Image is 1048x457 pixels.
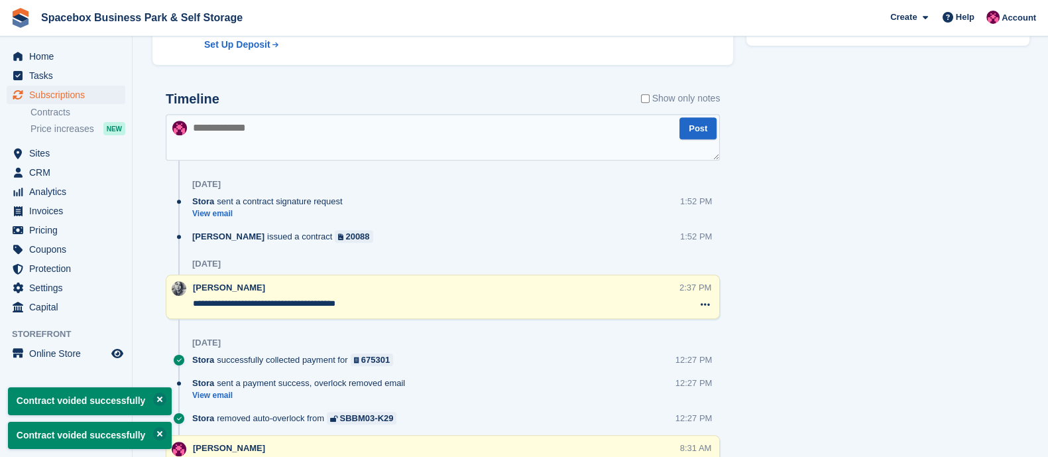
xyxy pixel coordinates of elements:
[890,11,917,24] span: Create
[192,179,221,190] div: [DATE]
[7,344,125,363] a: menu
[29,279,109,297] span: Settings
[192,377,214,389] span: Stora
[29,66,109,85] span: Tasks
[11,8,30,28] img: stora-icon-8386f47178a22dfd0bd8f6a31ec36ba5ce8667c1dd55bd0f319d3a0aa187defe.svg
[29,240,109,259] span: Coupons
[340,412,394,424] div: SBBM03-K29
[335,230,373,243] a: 20088
[29,259,109,278] span: Protection
[7,259,125,278] a: menu
[192,338,221,348] div: [DATE]
[8,387,172,415] p: Contract voided successfully
[680,442,712,454] div: 8:31 AM
[172,281,186,296] img: SUDIPTA VIRMANI
[192,377,412,389] div: sent a payment success, overlock removed email
[193,283,265,293] span: [PERSON_NAME]
[675,354,713,366] div: 12:27 PM
[172,121,187,135] img: Avishka Chauhan
[192,259,221,269] div: [DATE]
[192,412,403,424] div: removed auto-overlock from
[29,163,109,182] span: CRM
[29,221,109,239] span: Pricing
[1002,11,1036,25] span: Account
[192,412,214,424] span: Stora
[956,11,974,24] span: Help
[680,195,712,208] div: 1:52 PM
[7,86,125,104] a: menu
[12,328,132,341] span: Storefront
[7,298,125,316] a: menu
[192,354,400,366] div: successfully collected payment for
[641,92,650,105] input: Show only notes
[30,121,125,136] a: Price increases NEW
[675,412,713,424] div: 12:27 PM
[204,38,270,52] div: Set Up Deposit
[7,144,125,163] a: menu
[29,144,109,163] span: Sites
[30,123,94,135] span: Price increases
[8,422,172,449] p: Contract voided successfully
[351,354,394,366] a: 675301
[29,86,109,104] span: Subscriptions
[30,106,125,119] a: Contracts
[192,208,349,220] a: View email
[29,298,109,316] span: Capital
[641,92,721,105] label: Show only notes
[103,122,125,135] div: NEW
[29,344,109,363] span: Online Store
[327,412,396,424] a: SBBM03-K29
[345,230,369,243] div: 20088
[7,202,125,220] a: menu
[172,442,186,456] img: Avishka Chauhan
[29,202,109,220] span: Invoices
[192,195,349,208] div: sent a contract signature request
[7,240,125,259] a: menu
[36,7,248,29] a: Spacebox Business Park & Self Storage
[192,230,264,243] span: [PERSON_NAME]
[7,279,125,297] a: menu
[192,354,214,366] span: Stora
[361,354,390,366] div: 675301
[166,92,219,107] h2: Timeline
[679,117,717,139] button: Post
[986,11,1000,24] img: Avishka Chauhan
[192,195,214,208] span: Stora
[679,281,711,294] div: 2:37 PM
[7,47,125,66] a: menu
[7,66,125,85] a: menu
[29,182,109,201] span: Analytics
[204,38,477,52] a: Set Up Deposit
[7,182,125,201] a: menu
[192,390,412,401] a: View email
[192,230,380,243] div: issued a contract
[680,230,712,243] div: 1:52 PM
[7,163,125,182] a: menu
[7,221,125,239] a: menu
[193,443,265,453] span: [PERSON_NAME]
[109,346,125,361] a: Preview store
[29,47,109,66] span: Home
[675,377,713,389] div: 12:27 PM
